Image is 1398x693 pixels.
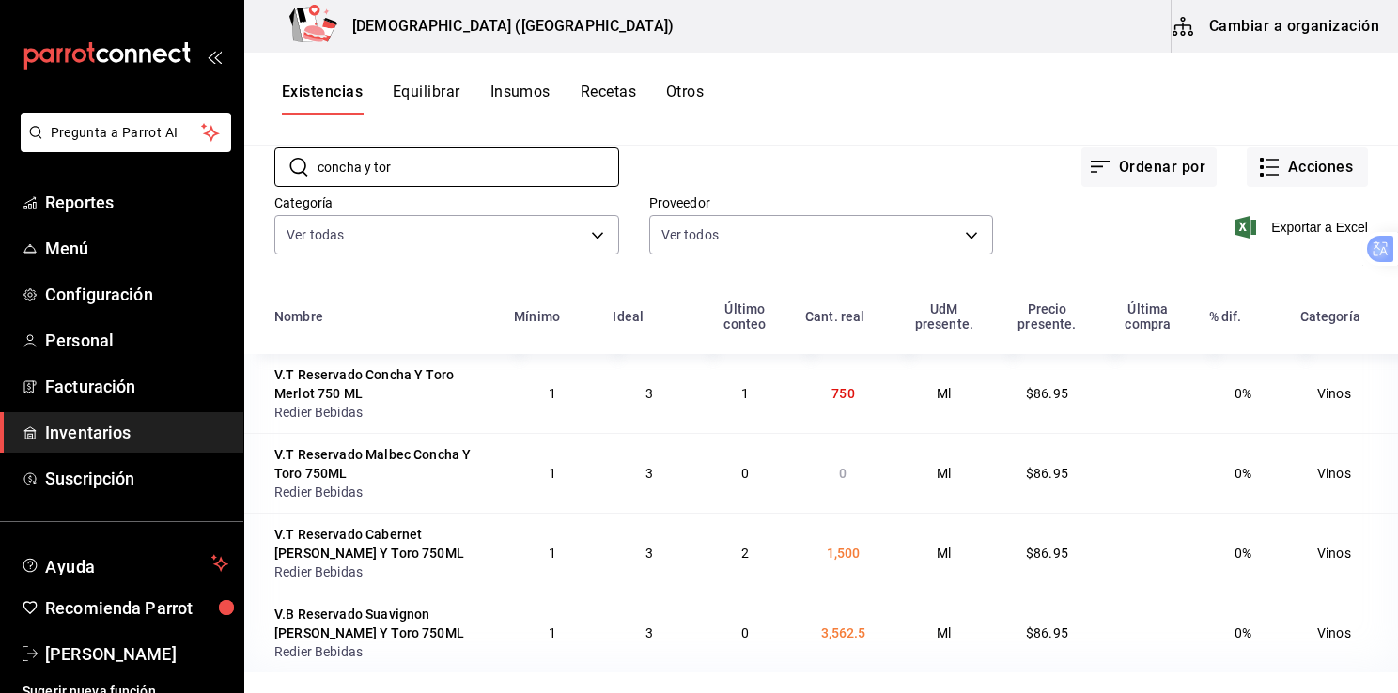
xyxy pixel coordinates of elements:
[741,625,749,640] span: 0
[645,546,653,561] span: 3
[393,83,460,115] button: Equilibrar
[549,386,556,401] span: 1
[45,192,114,212] font: Reportes
[831,386,854,401] span: 750
[893,433,996,513] td: Ml
[13,136,231,156] a: Pregunta a Parrot AI
[741,386,749,401] span: 1
[1007,301,1088,331] div: Precio presente.
[827,546,861,561] span: 1,500
[490,83,551,115] button: Insumos
[645,466,653,481] span: 3
[1271,220,1368,235] font: Exportar a Excel
[549,625,556,640] span: 1
[21,113,231,152] button: Pregunta a Parrot AI
[207,49,222,64] button: open_drawer_menu
[274,525,491,562] div: V.T Reservado Cabernet [PERSON_NAME] Y Toro 750ML
[287,225,344,244] span: Ver todas
[839,466,847,481] span: 0
[274,309,323,324] div: Nombre
[1209,13,1379,39] font: Cambiar a organización
[645,386,653,401] span: 3
[45,377,135,396] font: Facturación
[274,483,491,501] div: Redier Bebidas
[1289,433,1398,513] td: Vinos
[821,625,866,640] span: 3,562.5
[45,552,204,575] span: Ayuda
[1239,216,1368,239] button: Exportar a Excel
[45,423,131,442] font: Inventarios
[45,285,153,304] font: Configuración
[1288,159,1354,176] font: Acciones
[1119,159,1205,176] font: Ordenar por
[274,403,491,422] div: Redier Bebidas
[274,196,619,209] label: Categoría
[1026,546,1068,561] span: $86.95
[1235,386,1251,401] span: 0%
[893,513,996,593] td: Ml
[1235,546,1251,561] span: 0%
[45,331,114,350] font: Personal
[1289,354,1398,433] td: Vinos
[514,309,560,324] div: Mínimo
[1289,593,1398,672] td: Vinos
[893,593,996,672] td: Ml
[1110,301,1186,331] div: Última compra
[581,83,636,115] button: Recetas
[45,239,89,258] font: Menú
[661,225,719,244] span: Ver todos
[1209,309,1242,324] div: % dif.
[318,148,619,186] input: Buscar nombre de insumo
[613,309,644,324] div: Ideal
[45,644,177,664] font: [PERSON_NAME]
[645,625,653,640] span: 3
[274,445,491,483] div: V.T Reservado Malbec Concha Y Toro 750ML
[337,15,674,38] h3: [DEMOGRAPHIC_DATA] ([GEOGRAPHIC_DATA])
[274,562,491,581] div: Redier Bebidas
[51,123,202,143] span: Pregunta a Parrot AI
[1247,147,1368,187] button: Acciones
[549,466,556,481] span: 1
[549,546,556,561] span: 1
[707,301,783,331] div: Último conteo
[1026,625,1068,640] span: $86.95
[1026,386,1068,401] span: $86.95
[741,546,749,561] span: 2
[274,605,491,642] div: V.B Reservado Suavignon [PERSON_NAME] Y Toro 750ML
[1081,147,1217,187] button: Ordenar por
[893,354,996,433] td: Ml
[1026,466,1068,481] span: $86.95
[649,196,994,209] label: Proveedor
[45,598,193,618] font: Recomienda Parrot
[274,642,491,661] div: Redier Bebidas
[274,365,491,403] div: V.T Reservado Concha Y Toro Merlot 750 ML
[282,83,704,115] div: Pestañas de navegación
[1235,625,1251,640] span: 0%
[741,466,749,481] span: 0
[1289,513,1398,593] td: Vinos
[805,309,865,324] div: Cant. real
[666,83,704,115] button: Otros
[45,469,134,488] font: Suscripción
[904,301,985,331] div: UdM presente.
[282,83,363,101] font: Existencias
[1300,309,1360,324] div: Categoría
[1235,466,1251,481] span: 0%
